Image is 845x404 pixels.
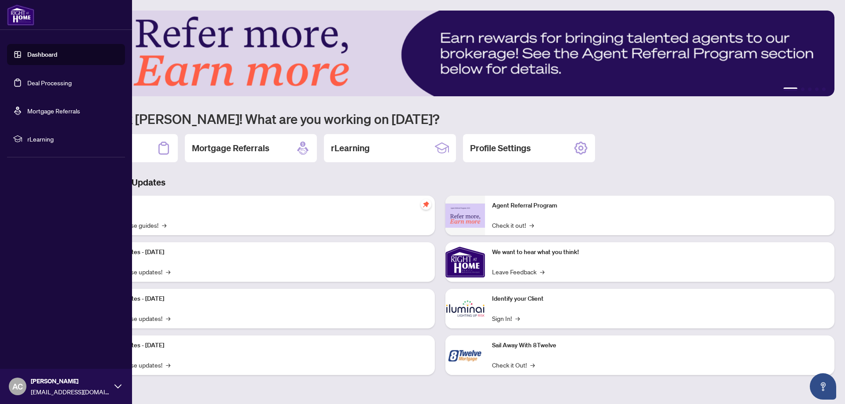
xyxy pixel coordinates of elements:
span: AC [12,380,23,393]
h2: rLearning [331,142,370,154]
img: Agent Referral Program [445,204,485,228]
span: → [162,220,166,230]
button: 1 [783,87,797,91]
p: Agent Referral Program [492,201,827,211]
h3: Brokerage & Industry Updates [46,176,834,189]
a: Sign In!→ [492,313,520,323]
p: Platform Updates - [DATE] [92,294,428,304]
a: Check it out!→ [492,220,534,230]
h2: Profile Settings [470,142,531,154]
img: Identify your Client [445,289,485,328]
span: → [166,313,170,323]
span: pushpin [421,199,431,210]
a: Deal Processing [27,79,72,87]
p: Sail Away With 8Twelve [492,341,827,350]
img: logo [7,4,34,25]
p: Identify your Client [492,294,827,304]
span: → [530,360,535,370]
span: → [166,267,170,277]
button: 2 [801,87,805,91]
a: Check it Out!→ [492,360,535,370]
img: Slide 0 [46,11,834,96]
span: → [166,360,170,370]
button: Open asap [810,373,836,400]
span: [PERSON_NAME] [31,376,110,386]
button: 4 [815,87,819,91]
button: 5 [822,87,826,91]
span: → [529,220,534,230]
p: Platform Updates - [DATE] [92,341,428,350]
span: [EMAIL_ADDRESS][DOMAIN_NAME] [31,387,110,397]
p: We want to hear what you think! [492,247,827,257]
a: Mortgage Referrals [27,107,80,115]
p: Self-Help [92,201,428,211]
a: Dashboard [27,51,57,58]
img: We want to hear what you think! [445,242,485,282]
span: → [540,267,544,277]
img: Sail Away With 8Twelve [445,335,485,375]
h1: Welcome back [PERSON_NAME]! What are you working on [DATE]? [46,110,834,127]
span: rLearning [27,134,119,144]
button: 3 [808,87,812,91]
a: Leave Feedback→ [492,267,544,277]
span: → [515,313,520,323]
p: Platform Updates - [DATE] [92,247,428,257]
h2: Mortgage Referrals [192,142,269,154]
